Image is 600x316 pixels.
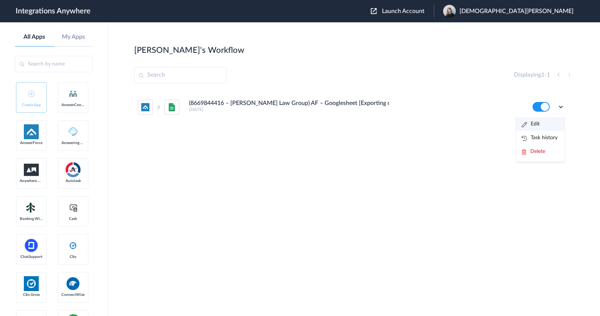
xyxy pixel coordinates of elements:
img: answerconnect-logo.svg [69,89,78,98]
span: Cash [61,217,85,221]
h4: Displaying - [514,71,550,79]
img: launch-acct-icon.svg [371,8,377,14]
input: Search [134,67,227,83]
a: My Apps [54,33,93,41]
img: cash-logo.svg [69,203,78,212]
span: Booking Widget [20,217,43,221]
img: af-app-logo.svg [24,124,39,139]
a: All Apps [15,33,54,41]
img: clio-logo.svg [69,241,78,250]
img: newprofile.jpeg [443,5,456,17]
h4: (8669844416 – [PERSON_NAME] Law Group) AF – Googlesheet [Exporting call details] [189,100,389,107]
img: Answering_service.png [66,124,80,139]
span: Anywhere Works [20,179,43,183]
img: autotask.png [66,162,80,177]
span: ChatSupport [20,255,43,259]
span: Launch Account [382,8,424,14]
span: AnswerConnect [61,103,85,107]
span: Answering Service [61,141,85,145]
span: 1 [547,72,550,78]
img: Clio.jpg [24,276,39,291]
img: chatsupport-icon.svg [24,238,39,253]
a: Task history [522,135,558,140]
span: 1 [541,72,544,78]
span: AnswerForce [20,141,43,145]
button: Launch Account [371,8,434,15]
h5: [DATE] [189,107,522,112]
a: Edit [522,121,540,127]
img: connectwise.png [66,276,80,291]
span: [DEMOGRAPHIC_DATA][PERSON_NAME] [460,8,574,15]
h2: [PERSON_NAME]'s Workflow [134,45,244,55]
img: aww.png [24,164,39,176]
h1: Integrations Anywhere [16,7,91,16]
span: Delete [530,149,545,154]
span: Autotask [61,179,85,183]
img: add-icon.svg [28,90,35,97]
span: ConnectWise [61,293,85,297]
span: Clio Grow [20,293,43,297]
img: Setmore_Logo.svg [24,201,39,214]
input: Search by name [15,56,93,72]
span: Clio [61,255,85,259]
span: Create App [20,103,43,107]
